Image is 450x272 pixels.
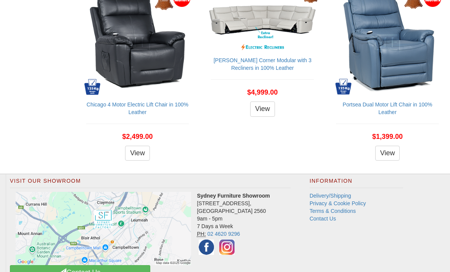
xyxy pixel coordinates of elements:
h2: Visit Our Showroom [10,178,291,188]
a: Portsea Dual Motor Lift Chair in 100% Leather [343,101,432,115]
span: $2,499.00 [122,133,153,140]
h2: Information [310,178,403,188]
a: 02 4620 9296 [207,231,240,237]
a: Delivery/Shipping [310,193,351,199]
a: Terms & Conditions [310,208,356,214]
a: [PERSON_NAME] Corner Modular with 3 Recliners in 100% Leather [214,57,312,71]
strong: Sydney Furniture Showroom [197,193,270,199]
img: Click to activate map [16,192,191,265]
abbr: Phone [197,231,206,237]
a: View [375,146,400,161]
a: Privacy & Cookie Policy [310,200,366,206]
img: Facebook [197,238,216,257]
span: $4,999.00 [247,89,278,96]
a: Contact Us [310,216,336,222]
a: View [250,101,275,117]
img: Instagram [217,238,236,257]
a: Chicago 4 Motor Electric Lift Chair in 100% Leather [87,101,188,115]
a: View [125,146,150,161]
span: $1,399.00 [372,133,403,140]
